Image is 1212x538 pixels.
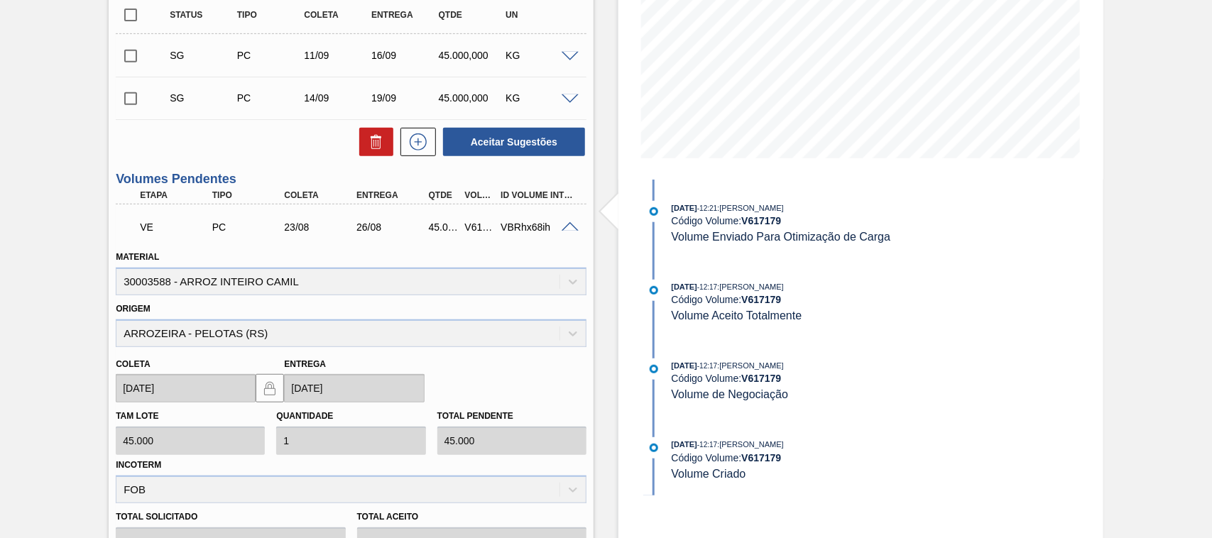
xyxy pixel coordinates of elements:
span: : [PERSON_NAME] [717,282,784,291]
div: KG [502,50,576,61]
strong: V 617179 [741,294,781,305]
img: atual [650,444,658,452]
span: [DATE] [672,440,697,449]
div: UN [502,10,576,20]
div: VBRhx68ih [497,221,577,233]
label: Total Solicitado [116,507,345,527]
div: 23/08/2025 [280,221,361,233]
div: Sugestão Criada [166,92,240,104]
div: Excluir Sugestões [352,128,393,156]
img: atual [650,365,658,373]
span: Volume de Negociação [672,388,789,400]
span: : [PERSON_NAME] [717,204,784,212]
label: Coleta [116,359,150,369]
span: - 12:17 [697,441,717,449]
div: Volume Enviado para Transporte [136,212,217,243]
div: Código Volume: [672,452,1009,463]
div: Id Volume Interno [497,190,577,200]
span: : [PERSON_NAME] [717,361,784,370]
span: [DATE] [672,282,697,291]
div: 11/09/2025 [300,50,374,61]
button: Aceitar Sugestões [443,128,585,156]
button: locked [256,374,284,402]
div: Volume Portal [462,190,498,200]
img: locked [261,380,278,397]
label: Quantidade [276,411,333,421]
span: - 12:17 [697,283,717,291]
div: Entrega [353,190,433,200]
div: 19/09/2025 [368,92,442,104]
div: Qtde [435,10,509,20]
strong: V 617179 [741,452,781,463]
span: - 12:17 [697,362,717,370]
div: Tipo [234,10,307,20]
div: 16/09/2025 [368,50,442,61]
div: 14/09/2025 [300,92,374,104]
input: dd/mm/yyyy [284,374,424,402]
img: atual [650,286,658,295]
div: Pedido de Compra [234,50,307,61]
span: [DATE] [672,361,697,370]
div: Aceitar Sugestões [436,126,586,158]
div: 45.000,000 [435,50,509,61]
label: Incoterm [116,460,161,470]
strong: V 617179 [741,215,781,226]
p: VE [140,221,213,233]
span: Volume Aceito Totalmente [672,309,802,322]
label: Total Aceito [357,507,586,527]
div: Tipo [209,190,289,200]
div: Código Volume: [672,294,1009,305]
div: Status [166,10,240,20]
div: 45.000,000 [425,221,462,233]
div: Coleta [300,10,374,20]
div: 26/08/2025 [353,221,433,233]
input: dd/mm/yyyy [116,374,256,402]
img: atual [650,207,658,216]
div: 45.000,000 [435,92,509,104]
div: Sugestão Criada [166,50,240,61]
h3: Volumes Pendentes [116,172,586,187]
span: : [PERSON_NAME] [717,440,784,449]
label: Material [116,252,159,262]
label: Origem [116,304,151,314]
label: Tam lote [116,411,158,421]
span: - 12:21 [697,204,717,212]
div: Qtde [425,190,462,200]
div: Entrega [368,10,442,20]
div: Código Volume: [672,215,1009,226]
span: Volume Criado [672,468,746,480]
div: Nova sugestão [393,128,436,156]
div: Etapa [136,190,217,200]
div: KG [502,92,576,104]
strong: V 617179 [741,373,781,384]
div: V617179 [462,221,498,233]
div: Pedido de Compra [234,92,307,104]
span: [DATE] [672,204,697,212]
label: Total pendente [437,411,513,421]
div: Pedido de Compra [209,221,289,233]
div: Coleta [280,190,361,200]
div: Código Volume: [672,373,1009,384]
span: Volume Enviado Para Otimização de Carga [672,231,891,243]
label: Entrega [284,359,326,369]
